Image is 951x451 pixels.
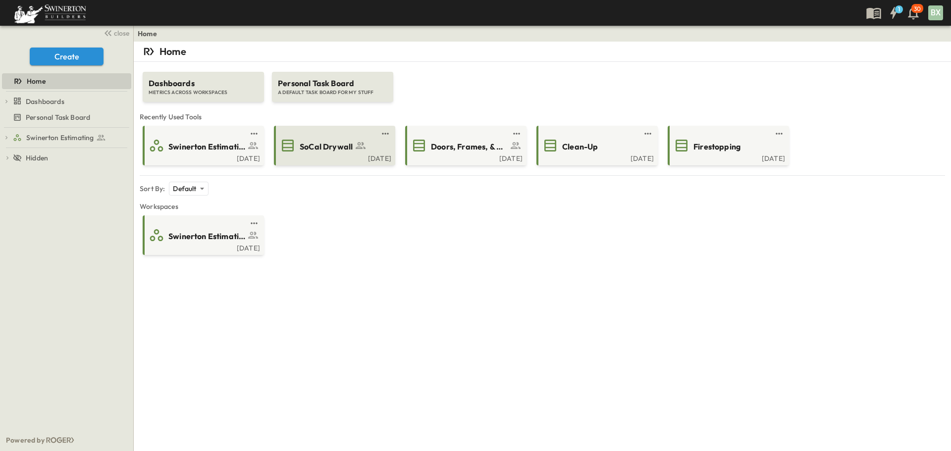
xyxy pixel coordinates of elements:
p: Default [173,184,196,194]
span: Home [27,76,46,86]
span: Firestopping [693,141,740,152]
span: SoCal Drywall [300,141,353,152]
span: Personal Task Board [26,112,90,122]
a: DashboardsMETRICS ACROSS WORKSPACES [142,62,265,102]
a: [DATE] [145,153,260,161]
span: Hidden [26,153,48,163]
a: Personal Task Board [2,110,129,124]
a: Dashboards [13,95,129,108]
span: close [114,28,129,38]
a: [DATE] [407,153,523,161]
div: Swinerton Estimatingtest [2,130,131,146]
a: Swinerton Estimating [13,131,129,145]
span: Personal Task Board [278,78,387,89]
button: BX [927,4,944,21]
span: Dashboards [149,78,258,89]
a: Clean-Up [538,138,654,153]
a: [DATE] [670,153,785,161]
button: close [100,26,131,40]
p: Home [159,45,186,58]
a: [DATE] [276,153,391,161]
p: Sort By: [140,184,165,194]
img: 6c363589ada0b36f064d841b69d3a419a338230e66bb0a533688fa5cc3e9e735.png [12,2,88,23]
a: [DATE] [538,153,654,161]
button: test [379,128,391,140]
span: Dashboards [26,97,64,106]
a: Doors, Frames, & Hardware [407,138,523,153]
button: test [511,128,523,140]
button: Create [30,48,104,65]
a: Swinerton Estimating [145,138,260,153]
a: [DATE] [145,243,260,251]
p: 30 [914,5,921,13]
div: Default [169,182,208,196]
div: Personal Task Boardtest [2,109,131,125]
a: Personal Task BoardA DEFAULT TASK BOARD FOR MY STUFF [271,62,394,102]
a: Swinerton Estimating [145,227,260,243]
button: test [642,128,654,140]
button: test [773,128,785,140]
button: test [248,217,260,229]
a: Firestopping [670,138,785,153]
span: Swinerton Estimating [26,133,94,143]
h6: 1 [898,5,900,13]
a: SoCal Drywall [276,138,391,153]
div: BX [928,5,943,20]
span: METRICS ACROSS WORKSPACES [149,89,258,96]
button: 1 [884,4,903,22]
span: Swinerton Estimating [168,231,245,242]
nav: breadcrumbs [138,29,163,39]
span: Workspaces [140,201,945,211]
button: test [248,128,260,140]
span: Swinerton Estimating [168,141,245,152]
span: Doors, Frames, & Hardware [431,141,508,152]
a: Home [2,74,129,88]
span: Clean-Up [562,141,598,152]
span: A DEFAULT TASK BOARD FOR MY STUFF [278,89,387,96]
span: Recently Used Tools [140,112,945,122]
a: Home [138,29,157,39]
